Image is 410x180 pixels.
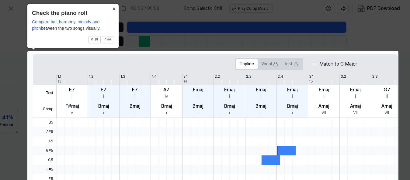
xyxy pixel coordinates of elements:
[65,103,79,110] div: F#maj
[102,36,114,43] button: 다음
[33,101,56,117] span: Comp
[372,74,378,79] div: 3.3
[381,103,392,110] div: Amaj
[33,118,56,127] span: B5
[134,93,135,100] div: i
[319,86,329,93] div: Emaj
[183,74,188,79] div: 2.1
[57,74,61,79] div: 1.1
[385,93,388,100] div: III
[103,93,104,100] div: i
[323,93,324,100] div: i
[33,155,56,165] span: G5
[278,74,283,79] div: 2.4
[355,93,356,100] div: i
[57,79,61,84] div: 13
[384,110,389,116] div: VII
[163,86,169,93] div: A7
[258,59,282,69] button: Vocal
[165,93,168,100] div: iv
[350,86,360,93] div: Emaj
[130,103,140,110] div: Bmaj
[341,74,346,79] div: 3.2
[384,86,390,93] div: G7
[101,86,106,93] div: E7
[309,74,314,79] div: 3.1
[309,79,313,84] div: 15
[246,74,252,79] div: 2.3
[287,103,298,110] div: Bmaj
[318,103,329,110] div: Amaj
[319,60,357,68] label: Match to C Major
[229,110,230,116] div: i
[215,74,220,79] div: 2.2
[282,59,302,69] button: Inst
[132,86,138,93] div: E7
[256,86,266,93] div: Emaj
[120,74,125,79] div: 1.3
[197,93,198,100] div: i
[193,86,203,93] div: Emaj
[33,137,56,146] span: A5
[152,74,157,79] div: 1.4
[33,85,56,101] span: Test
[292,93,293,100] div: i
[260,110,261,116] div: i
[236,59,258,69] button: Topline
[224,86,235,93] div: Emaj
[166,110,167,116] div: i
[33,146,56,155] span: G#5
[287,86,297,93] div: Emaj
[32,19,99,31] span: Compare bar, harmony, melody and pitch
[321,110,326,116] div: VII
[89,36,101,43] button: 이전
[32,9,114,18] header: Check the piano roll
[350,103,361,110] div: Amaj
[98,103,109,110] div: Bmaj
[161,103,172,110] div: Bmaj
[71,110,73,116] div: v
[260,93,261,100] div: i
[109,4,119,13] button: Close
[71,93,72,100] div: i
[353,110,358,116] div: VII
[103,110,104,116] div: i
[183,79,187,84] div: 14
[224,103,235,110] div: Bmaj
[197,110,198,116] div: i
[292,110,293,116] div: i
[69,86,75,93] div: E7
[255,103,266,110] div: Bmaj
[32,19,114,32] div: between the two songs visually.
[33,165,56,174] span: F#5
[193,103,203,110] div: Bmaj
[134,110,135,116] div: i
[33,127,56,137] span: A#5
[89,74,93,79] div: 1.2
[229,93,230,100] div: i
